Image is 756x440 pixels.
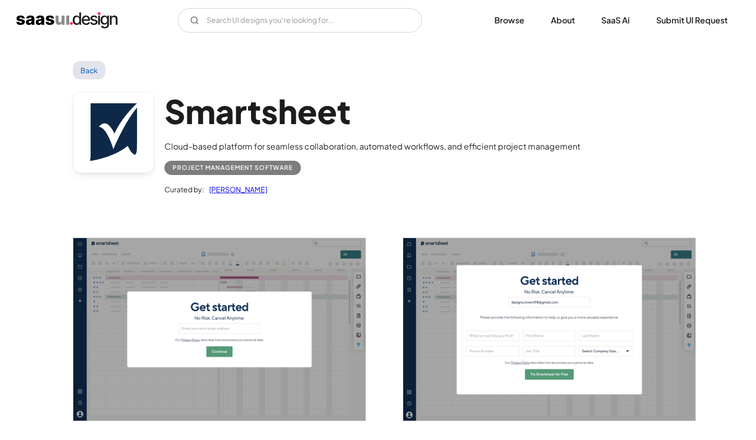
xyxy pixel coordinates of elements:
a: home [16,12,118,28]
a: SaaS Ai [589,9,642,32]
img: 641ec2ad3ca306f549e39003_Smartsheet%20Welcome%20Expanded%20Screen.png [403,238,695,421]
div: Cloud-based platform for seamless collaboration, automated workflows, and efficient project manag... [164,140,580,153]
a: open lightbox [73,238,366,421]
a: [PERSON_NAME] [204,183,267,195]
a: About [539,9,587,32]
a: open lightbox [403,238,695,421]
img: 641ec28fdf320434d0bb5ee9_Smartsheet%20Welcome%20Screen.png [73,238,366,421]
a: Back [73,61,106,79]
form: Email Form [178,8,422,33]
div: Curated by: [164,183,204,195]
a: Submit UI Request [644,9,740,32]
h1: Smartsheet [164,92,580,131]
a: Browse [482,9,537,32]
div: Project Management Software [173,162,293,174]
input: Search UI designs you're looking for... [178,8,422,33]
